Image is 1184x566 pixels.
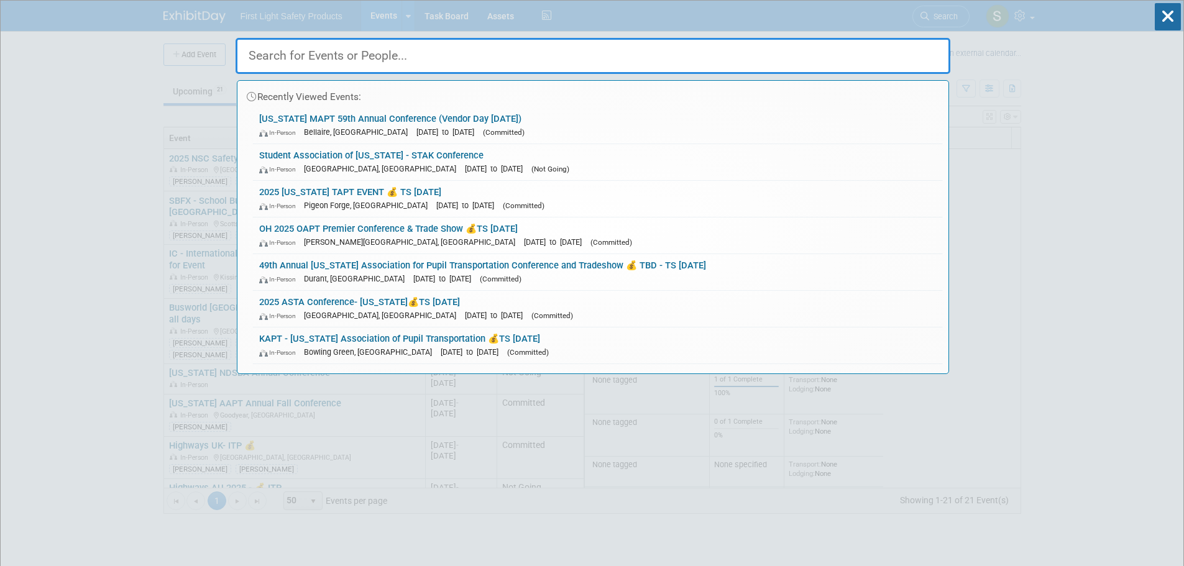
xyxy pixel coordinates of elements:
[304,274,411,283] span: Durant, [GEOGRAPHIC_DATA]
[304,127,414,137] span: Bellaire, [GEOGRAPHIC_DATA]
[524,237,588,247] span: [DATE] to [DATE]
[304,347,438,357] span: Bowling Green, [GEOGRAPHIC_DATA]
[507,348,549,357] span: (Committed)
[441,347,505,357] span: [DATE] to [DATE]
[304,164,462,173] span: [GEOGRAPHIC_DATA], [GEOGRAPHIC_DATA]
[436,201,500,210] span: [DATE] to [DATE]
[465,311,529,320] span: [DATE] to [DATE]
[590,238,632,247] span: (Committed)
[531,311,573,320] span: (Committed)
[244,81,942,107] div: Recently Viewed Events:
[259,349,301,357] span: In-Person
[253,217,942,253] a: OH 2025 OAPT Premier Conference & Trade Show 💰TS [DATE] In-Person [PERSON_NAME][GEOGRAPHIC_DATA],...
[236,38,950,74] input: Search for Events or People...
[304,201,434,210] span: Pigeon Forge, [GEOGRAPHIC_DATA]
[416,127,480,137] span: [DATE] to [DATE]
[253,254,942,290] a: 49th Annual [US_STATE] Association for Pupil Transportation Conference and Tradeshow 💰 TBD - TS [...
[253,144,942,180] a: Student Association of [US_STATE] - STAK Conference In-Person [GEOGRAPHIC_DATA], [GEOGRAPHIC_DATA...
[259,275,301,283] span: In-Person
[259,165,301,173] span: In-Person
[465,164,529,173] span: [DATE] to [DATE]
[253,291,942,327] a: 2025 ASTA Conference- [US_STATE]💰TS [DATE] In-Person [GEOGRAPHIC_DATA], [GEOGRAPHIC_DATA] [DATE] ...
[259,312,301,320] span: In-Person
[304,237,521,247] span: [PERSON_NAME][GEOGRAPHIC_DATA], [GEOGRAPHIC_DATA]
[503,201,544,210] span: (Committed)
[259,202,301,210] span: In-Person
[531,165,569,173] span: (Not Going)
[483,128,525,137] span: (Committed)
[253,181,942,217] a: 2025 [US_STATE] TAPT EVENT 💰 TS [DATE] In-Person Pigeon Forge, [GEOGRAPHIC_DATA] [DATE] to [DATE]...
[304,311,462,320] span: [GEOGRAPHIC_DATA], [GEOGRAPHIC_DATA]
[253,107,942,144] a: [US_STATE] MAPT 59th Annual Conference (Vendor Day [DATE]) In-Person Bellaire, [GEOGRAPHIC_DATA] ...
[259,239,301,247] span: In-Person
[259,129,301,137] span: In-Person
[480,275,521,283] span: (Committed)
[413,274,477,283] span: [DATE] to [DATE]
[253,327,942,363] a: KAPT - [US_STATE] Association of Pupil Transportation 💰TS [DATE] In-Person Bowling Green, [GEOGRA...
